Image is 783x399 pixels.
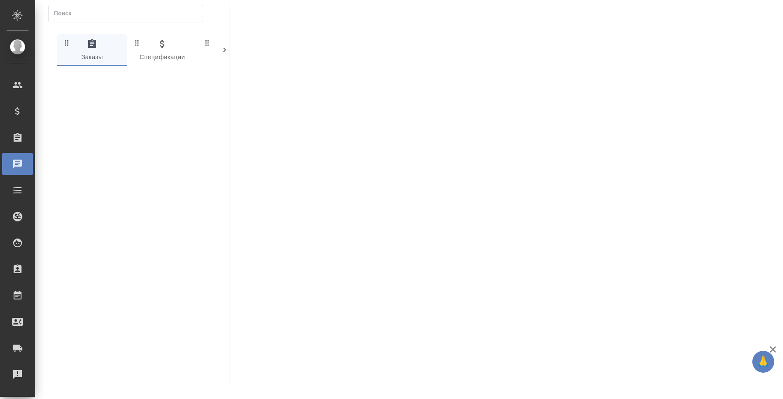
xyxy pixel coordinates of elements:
input: Поиск [54,7,203,20]
span: 🙏 [756,353,771,371]
span: Клиенты [203,39,262,63]
svg: Зажми и перетащи, чтобы поменять порядок вкладок [203,39,211,47]
span: Спецификации [132,39,192,63]
svg: Зажми и перетащи, чтобы поменять порядок вкладок [133,39,141,47]
span: Заказы [62,39,122,63]
svg: Зажми и перетащи, чтобы поменять порядок вкладок [63,39,71,47]
button: 🙏 [752,351,774,373]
